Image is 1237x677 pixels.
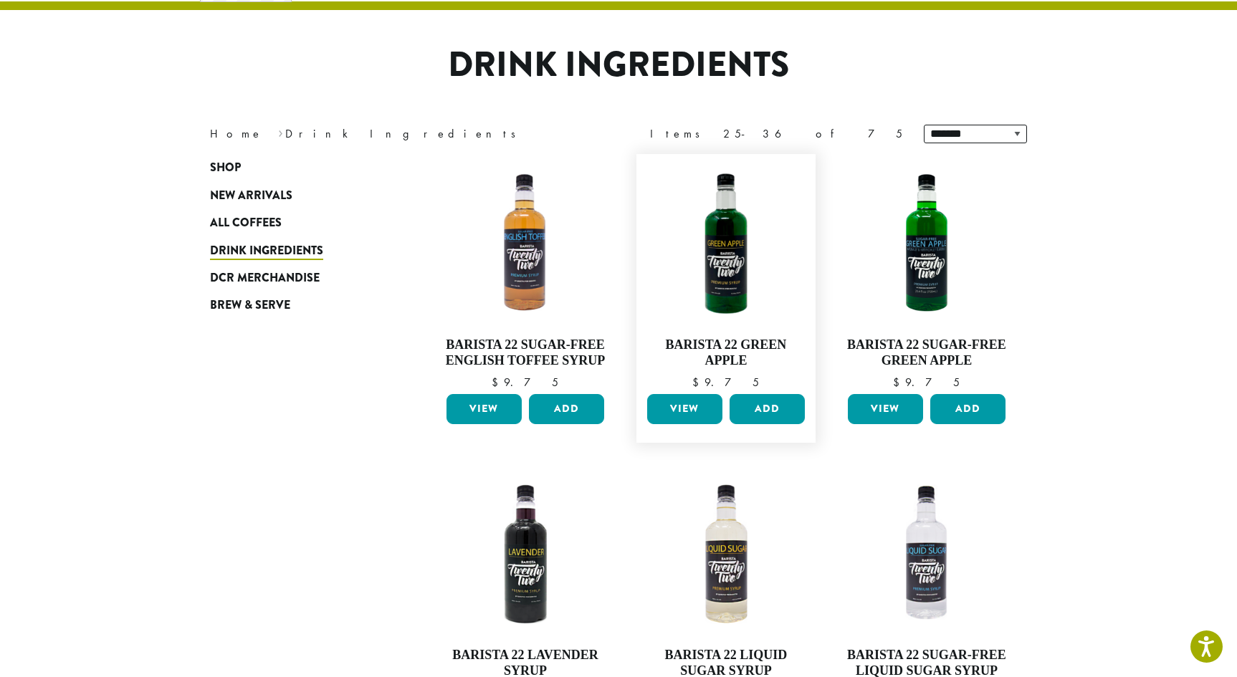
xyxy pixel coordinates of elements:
a: Barista 22 Sugar-Free Green Apple $9.75 [844,161,1009,388]
h1: Drink Ingredients [199,44,1038,86]
a: Brew & Serve [210,292,382,319]
nav: Breadcrumb [210,125,597,143]
a: Barista 22 Green Apple $9.75 [644,161,808,388]
bdi: 9.75 [893,375,960,390]
div: Items 25-36 of 75 [650,125,902,143]
button: Add [930,394,1006,424]
span: All Coffees [210,214,282,232]
a: New Arrivals [210,182,382,209]
span: › [278,120,283,143]
span: $ [893,375,905,390]
img: SF-GREEN-APPLE-e1709238144380.png [844,161,1009,326]
bdi: 9.75 [492,375,558,390]
span: New Arrivals [210,187,292,205]
h4: Barista 22 Green Apple [644,337,808,368]
span: Brew & Serve [210,297,290,315]
a: View [446,394,522,424]
a: Drink Ingredients [210,236,382,264]
a: Shop [210,154,382,181]
button: Add [529,394,604,424]
a: View [647,394,722,424]
img: SF-LIQUID-SUGAR-300x300.png [844,471,1009,636]
a: DCR Merchandise [210,264,382,292]
a: View [848,394,923,424]
img: LIQUID-SUGAR-300x300.png [644,471,808,636]
bdi: 9.75 [692,375,759,390]
a: Home [210,126,263,141]
span: $ [492,375,504,390]
span: Drink Ingredients [210,242,323,260]
h4: Barista 22 Sugar-Free Green Apple [844,337,1009,368]
a: Barista 22 Sugar-Free English Toffee Syrup $9.75 [443,161,608,388]
span: DCR Merchandise [210,269,320,287]
h4: Barista 22 Sugar-Free English Toffee Syrup [443,337,608,368]
span: $ [692,375,705,390]
span: Shop [210,159,241,177]
img: SF-ENGLISH-TOFFEE-300x300.png [443,161,608,326]
button: Add [730,394,805,424]
a: All Coffees [210,209,382,236]
img: LAVENDER-300x300.png [443,471,608,636]
img: GREEN-APPLE-e1661810633268-300x300.png [644,161,808,326]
